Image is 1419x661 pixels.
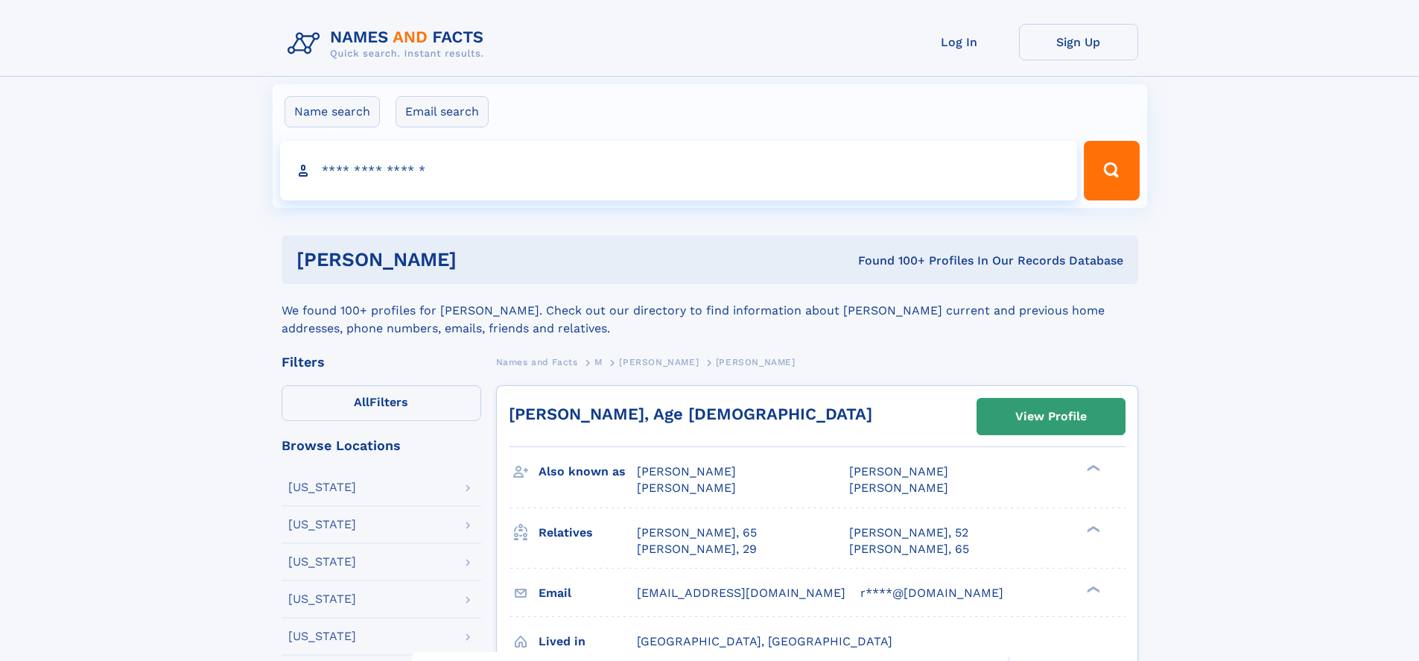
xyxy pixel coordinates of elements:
[288,630,356,642] div: [US_STATE]
[594,357,603,367] span: M
[637,525,757,541] a: [PERSON_NAME], 65
[594,352,603,371] a: M
[619,357,699,367] span: [PERSON_NAME]
[1019,24,1138,60] a: Sign Up
[849,525,968,541] a: [PERSON_NAME], 52
[1084,141,1139,200] button: Search Button
[288,481,356,493] div: [US_STATE]
[619,352,699,371] a: [PERSON_NAME]
[637,634,892,648] span: [GEOGRAPHIC_DATA], [GEOGRAPHIC_DATA]
[282,355,481,369] div: Filters
[282,439,481,452] div: Browse Locations
[288,519,356,531] div: [US_STATE]
[539,629,637,654] h3: Lived in
[637,464,736,478] span: [PERSON_NAME]
[1083,464,1101,473] div: ❯
[285,96,380,127] label: Name search
[657,253,1123,269] div: Found 100+ Profiles In Our Records Database
[296,250,658,269] h1: [PERSON_NAME]
[354,395,369,409] span: All
[977,399,1125,434] a: View Profile
[637,586,845,600] span: [EMAIL_ADDRESS][DOMAIN_NAME]
[282,24,496,64] img: Logo Names and Facts
[849,481,948,495] span: [PERSON_NAME]
[288,593,356,605] div: [US_STATE]
[282,284,1138,338] div: We found 100+ profiles for [PERSON_NAME]. Check out our directory to find information about [PERS...
[288,556,356,568] div: [US_STATE]
[637,541,757,557] a: [PERSON_NAME], 29
[637,481,736,495] span: [PERSON_NAME]
[716,357,796,367] span: [PERSON_NAME]
[849,541,969,557] a: [PERSON_NAME], 65
[496,352,578,371] a: Names and Facts
[280,141,1078,200] input: search input
[539,581,637,606] h3: Email
[1015,399,1087,434] div: View Profile
[509,405,872,423] a: [PERSON_NAME], Age [DEMOGRAPHIC_DATA]
[849,464,948,478] span: [PERSON_NAME]
[1083,524,1101,534] div: ❯
[1083,584,1101,594] div: ❯
[396,96,489,127] label: Email search
[900,24,1019,60] a: Log In
[282,385,481,421] label: Filters
[539,520,637,545] h3: Relatives
[539,459,637,484] h3: Also known as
